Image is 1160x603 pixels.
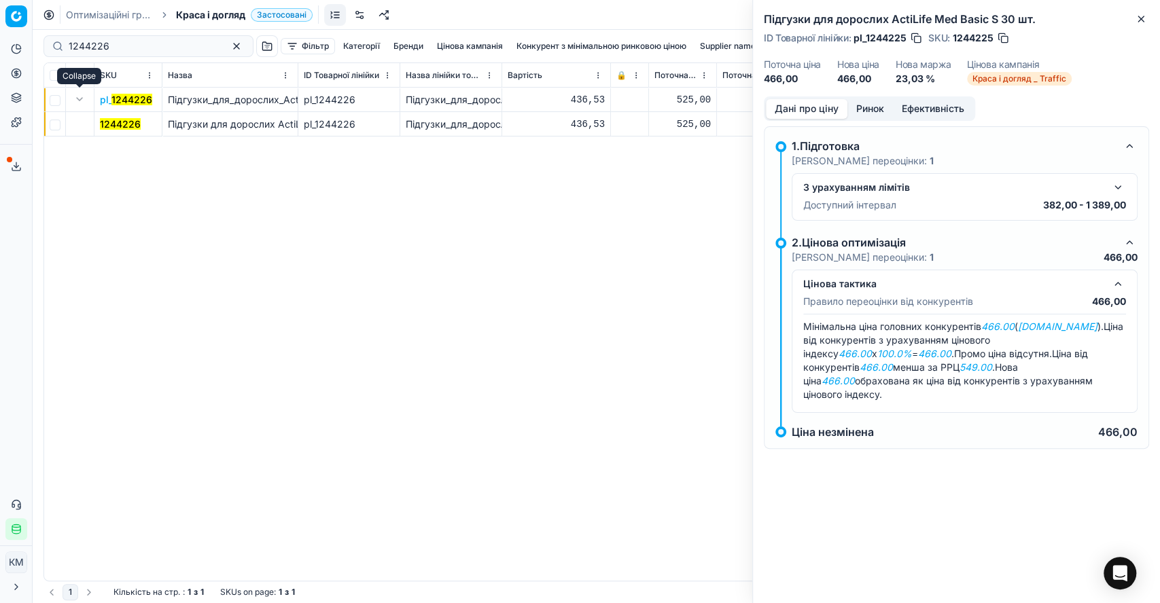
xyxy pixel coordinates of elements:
[837,60,879,69] dt: Нова ціна
[5,551,27,573] button: КM
[803,321,1123,359] span: Ціна від конкурентів з урахуванням цінового індексу x = .
[792,138,1116,154] div: 1.Підготовка
[967,60,1072,69] dt: Цінова кампанія
[304,70,379,81] span: ID Товарної лінійки
[839,348,872,359] em: 466.00
[792,154,934,168] p: [PERSON_NAME] переоцінки:
[176,8,245,22] span: Краса і догляд
[100,93,152,107] span: pl_
[918,348,951,359] em: 466.00
[81,584,97,600] button: Go to next page
[194,587,198,598] strong: з
[954,348,1052,359] span: Промо ціна відсутня.
[113,587,180,598] span: Кількість на стр.
[100,118,141,130] mark: 1244226
[928,33,950,43] span: SKU :
[803,198,896,212] p: Доступний інтервал
[930,251,934,263] strong: 1
[508,70,542,81] span: Вартість
[896,60,951,69] dt: Нова маржа
[981,321,1015,332] em: 466.00
[960,361,992,373] em: 549.00
[764,33,851,43] span: ID Товарної лінійки :
[792,426,874,437] p: Ціна незмінена
[406,70,482,81] span: Назва лінійки товарів
[71,67,88,84] button: Expand all
[406,117,496,131] div: Підгузки_для_дорослих_ActiLife_Med_Basic_M_30_шт.
[1104,557,1136,589] div: Open Intercom Messenger
[292,587,295,598] strong: 1
[877,348,912,359] em: 100.0%
[304,93,394,107] div: pl_1244226
[616,70,627,81] span: 🔒
[285,587,289,598] strong: з
[854,31,907,45] span: pl_1244225
[764,11,1149,27] h2: Підгузки для дорослих ActiLife Med Basic S 30 шт.
[281,38,335,54] button: Фільтр
[200,587,204,598] strong: 1
[766,99,847,119] button: Дані про ціну
[1098,426,1138,437] p: 466,00
[388,38,429,54] button: Бренди
[953,31,994,45] span: 1244225
[722,117,813,131] div: 525,00
[168,118,406,130] span: Підгузки для дорослих ActiLife Med Basic M 30 шт.
[406,93,496,107] div: Підгузки_для_дорослих_ActiLife_Med_Basic_M_30_шт.
[188,587,191,598] strong: 1
[803,181,1104,194] div: З урахуванням лімітів
[251,8,313,22] span: Застосовані
[893,99,973,119] button: Ефективність
[43,584,97,600] nav: pagination
[803,361,1093,400] span: Нова ціна обрахована як ціна від конкурентів з урахуванням цінового індексу.
[111,94,152,105] mark: 1244226
[896,72,951,86] dd: 23,03 %
[279,587,282,598] strong: 1
[66,8,153,22] a: Оптимізаційні групи
[1104,251,1138,264] p: 466,00
[511,38,692,54] button: Конкурент з мінімальною ринковою ціною
[220,587,276,598] span: SKUs on page :
[764,60,821,69] dt: Поточна ціна
[837,72,879,86] dd: 466,00
[847,99,893,119] button: Ринок
[654,93,711,107] div: 525,00
[100,93,152,107] button: pl_1244226
[967,72,1072,86] span: Краса і догляд _ Traffic
[508,117,605,131] div: 436,53
[100,117,141,131] button: 1244226
[792,251,934,264] p: [PERSON_NAME] переоцінки:
[168,70,192,81] span: Назва
[792,234,1116,251] div: 2.Цінова оптимізація
[43,584,60,600] button: Go to previous page
[508,93,605,107] div: 436,53
[930,155,934,166] strong: 1
[803,277,1104,291] div: Цінова тактика
[803,295,973,308] p: Правило переоцінки від конкурентів
[57,68,101,84] div: Collapse
[654,70,697,81] span: Поточна ціна
[1092,295,1126,308] p: 466,00
[63,584,78,600] button: 1
[6,552,27,572] span: КM
[432,38,508,54] button: Цінова кампанія
[176,8,313,22] span: Краса і доглядЗастосовані
[69,39,217,53] input: Пошук по SKU або назві
[66,8,313,22] nav: breadcrumb
[722,70,799,81] span: Поточна промо ціна
[304,117,394,131] div: pl_1244226
[100,70,117,81] span: SKU
[1018,321,1097,332] em: [DOMAIN_NAME]
[654,117,711,131] div: 525,00
[1043,198,1126,212] p: 382,00 - 1 389,00
[168,94,417,105] span: Підгузки_для_дорослих_ActiLife_Med_Basic_M_30_шт.
[695,38,761,54] button: Supplier name
[113,587,204,598] div: :
[71,91,88,107] button: Expand
[803,321,1104,332] span: Мінімальна ціна головних конкурентів ( ).
[822,375,855,386] em: 466.00
[338,38,385,54] button: Категорії
[764,72,821,86] dd: 466,00
[860,361,893,373] em: 466.00
[722,93,813,107] div: 525,00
